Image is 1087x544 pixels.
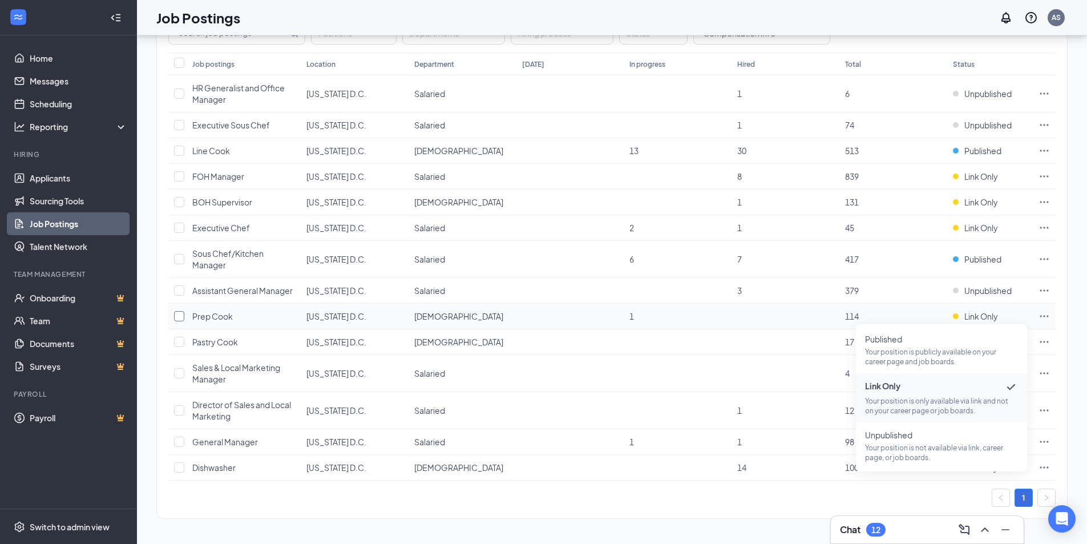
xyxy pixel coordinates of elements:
[1015,489,1033,507] li: 1
[964,88,1012,99] span: Unpublished
[845,223,854,233] span: 45
[845,285,859,296] span: 379
[1038,405,1050,416] svg: Ellipses
[1043,494,1050,501] span: right
[845,368,850,378] span: 4
[845,171,859,182] span: 839
[516,53,624,75] th: [DATE]
[409,392,516,429] td: Salaried
[955,521,973,539] button: ComposeMessage
[301,112,409,138] td: Washington D.C.
[845,437,854,447] span: 98
[964,196,998,208] span: Link Only
[999,523,1012,537] svg: Minimize
[624,53,732,75] th: In progress
[839,53,947,75] th: Total
[306,197,366,207] span: [US_STATE] D.C.
[964,285,1012,296] span: Unpublished
[14,389,125,399] div: Payroll
[737,285,742,296] span: 3
[992,489,1010,507] button: left
[409,429,516,455] td: Salaried
[1038,253,1050,265] svg: Ellipses
[737,223,742,233] span: 1
[1038,462,1050,473] svg: Ellipses
[14,150,125,159] div: Hiring
[845,88,850,99] span: 6
[737,88,742,99] span: 1
[30,92,127,115] a: Scheduling
[192,437,258,447] span: General Manager
[414,120,445,130] span: Salaried
[301,355,409,392] td: Washington D.C.
[409,278,516,304] td: Salaried
[845,337,854,347] span: 17
[30,167,127,190] a: Applicants
[409,112,516,138] td: Salaried
[1037,489,1056,507] button: right
[192,400,291,421] span: Director of Sales and Local Marketing
[306,59,336,69] div: Location
[414,337,503,347] span: [DEMOGRAPHIC_DATA]
[30,212,127,235] a: Job Postings
[845,254,859,264] span: 417
[30,235,127,258] a: Talent Network
[845,462,863,473] span: 1002
[306,88,366,99] span: [US_STATE] D.C.
[301,241,409,278] td: Washington D.C.
[414,368,445,378] span: Salaried
[997,494,1004,501] span: left
[306,337,366,347] span: [US_STATE] D.C.
[192,337,238,347] span: Pastry Cook
[409,215,516,241] td: Salaried
[306,405,366,416] span: [US_STATE] D.C.
[737,146,746,156] span: 30
[306,223,366,233] span: [US_STATE] D.C.
[737,437,742,447] span: 1
[192,462,236,473] span: Dishwasher
[192,248,264,270] span: Sous Chef/Kitchen Manager
[1038,88,1050,99] svg: Ellipses
[845,311,859,321] span: 114
[306,171,366,182] span: [US_STATE] D.C.
[30,47,127,70] a: Home
[13,11,24,23] svg: WorkstreamLogo
[306,368,366,378] span: [US_STATE] D.C.
[845,146,859,156] span: 513
[732,53,839,75] th: Hired
[30,121,128,132] div: Reporting
[301,304,409,329] td: Washington D.C.
[306,120,366,130] span: [US_STATE] D.C.
[737,171,742,182] span: 8
[301,75,409,112] td: Washington D.C.
[1038,336,1050,348] svg: Ellipses
[409,75,516,112] td: Salaried
[1038,436,1050,448] svg: Ellipses
[629,437,634,447] span: 1
[192,59,235,69] div: Job postings
[30,332,127,355] a: DocumentsCrown
[306,285,366,296] span: [US_STATE] D.C.
[629,223,634,233] span: 2
[992,489,1010,507] li: Previous Page
[1037,489,1056,507] li: Next Page
[414,171,445,182] span: Salaried
[871,525,880,535] div: 12
[964,119,1012,131] span: Unpublished
[957,523,971,537] svg: ComposeMessage
[996,521,1015,539] button: Minimize
[30,406,127,429] a: PayrollCrown
[192,223,250,233] span: Executive Chef
[409,329,516,355] td: BOH
[301,138,409,164] td: Washington D.C.
[156,8,240,27] h1: Job Postings
[964,145,1001,156] span: Published
[1004,380,1018,394] svg: Checkmark
[1038,145,1050,156] svg: Ellipses
[30,309,127,332] a: TeamCrown
[840,523,860,536] h3: Chat
[964,253,1001,265] span: Published
[414,437,445,447] span: Salaried
[306,437,366,447] span: [US_STATE] D.C.
[409,241,516,278] td: Salaried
